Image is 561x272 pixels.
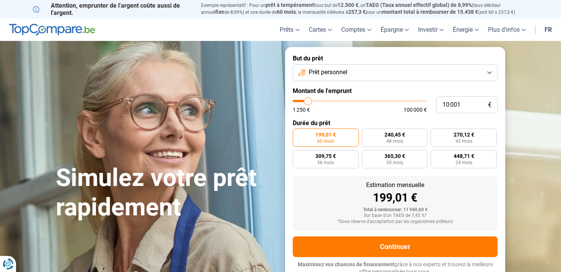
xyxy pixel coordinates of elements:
img: TopCompare [9,24,95,36]
div: *Sous réserve d'acceptation par les organismes prêteurs [299,219,491,225]
label: But du prêt [293,55,498,62]
div: Total à rembourser: 11 940,60 € [299,207,491,213]
span: prêt à tempérament [266,2,314,8]
span: 100 000 € [404,107,427,112]
span: 309,75 € [315,153,336,159]
span: TAEG (Taux annuel effectif global) de 8,99% [366,2,472,8]
p: Attention, emprunter de l'argent coûte aussi de l'argent. [33,2,192,16]
span: 48 mois [386,139,403,143]
span: 60 mois [277,9,296,15]
span: 448,71 € [454,153,474,159]
a: Cartes [304,18,337,41]
span: montant total à rembourser de 15.438 € [382,9,478,15]
a: fr [540,18,556,41]
span: fixe [215,9,224,15]
a: Prêts [275,18,304,41]
a: Comptes [337,18,376,41]
span: Maximisez vos chances de financement [298,261,394,267]
span: 42 mois [456,139,472,143]
span: 36 mois [317,160,334,165]
div: Estimation mensuelle [299,182,491,188]
span: 199,01 € [315,132,336,137]
label: Durée du prêt [293,119,498,127]
a: Énergie [448,18,483,41]
a: Plus d'infos [483,18,530,41]
button: Prêt personnel [293,64,498,81]
span: 24 mois [456,160,472,165]
label: Montant de l'emprunt [293,87,498,94]
div: Sur base d'un TAEG de 7,45 %* [299,213,491,218]
span: 30 mois [386,160,403,165]
span: € [488,102,491,108]
span: 240,45 € [384,132,405,137]
p: Exemple représentatif : Pour un tous but de , un (taux débiteur annuel de 8,99%) et une durée de ... [201,2,528,16]
span: Prêt personnel [309,68,347,77]
h1: Simulez votre prêt rapidement [56,163,276,222]
span: 60 mois [317,139,334,143]
span: 12.500 € [337,2,358,8]
button: Continuer [293,236,498,257]
span: 270,12 € [454,132,474,137]
span: 1 250 € [293,107,310,112]
span: 365,30 € [384,153,405,159]
span: 257,3 € [348,9,366,15]
div: 199,01 € [299,192,491,204]
a: Épargne [376,18,413,41]
a: Investir [413,18,448,41]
